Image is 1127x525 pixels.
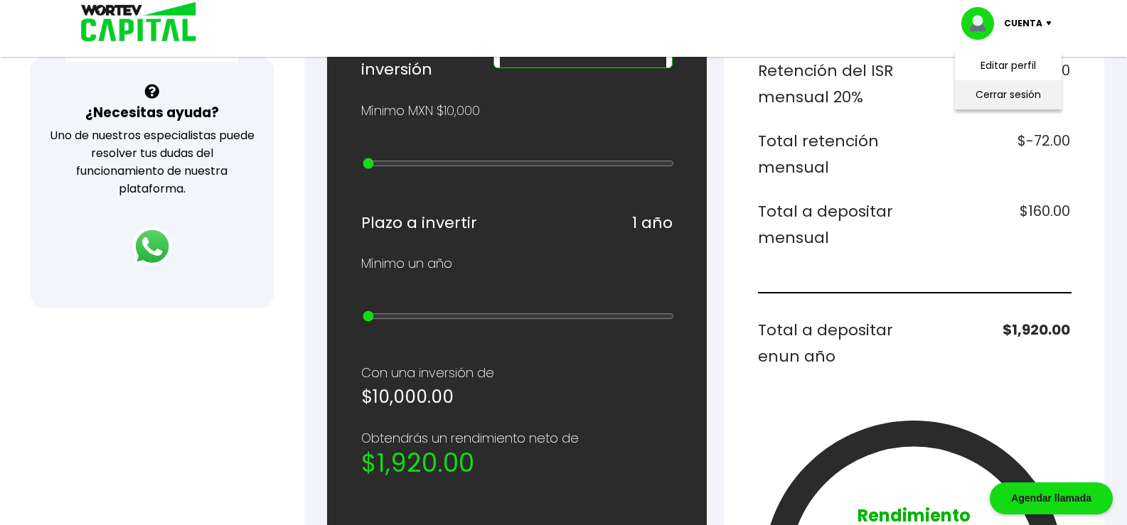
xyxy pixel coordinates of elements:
[981,58,1036,73] a: Editar perfil
[758,58,908,111] h6: Retención del ISR mensual 20%
[361,449,673,477] h2: $1,920.00
[920,198,1070,251] h6: $160.00
[632,210,673,237] h6: 1 año
[951,80,1065,109] li: Cerrar sesión
[961,7,1004,40] img: profile-image
[361,384,673,411] h5: $10,000.00
[1042,21,1062,26] img: icon-down
[361,428,673,449] p: Obtendrás un rendimiento neto de
[361,253,452,274] p: Mínimo un año
[361,362,673,384] p: Con una inversión de
[758,317,908,370] h6: Total a depositar en un año
[132,227,172,266] img: logos_whatsapp-icon.242b2217.svg
[920,128,1070,181] h6: $-72.00
[85,102,219,123] h3: ¿Necesitas ayuda?
[49,126,255,197] p: Uno de nuestros especialistas puede resolver tus dudas del funcionamiento de nuestra plataforma.
[758,128,908,181] h6: Total retención mensual
[920,58,1070,111] h6: $-40.00
[1004,13,1042,34] p: Cuenta
[361,210,477,237] h6: Plazo a invertir
[758,198,908,251] h6: Total a depositar mensual
[920,317,1070,370] h6: $1,920.00
[361,100,480,121] p: Mínimo MXN $10,000
[990,482,1113,514] div: Agendar llamada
